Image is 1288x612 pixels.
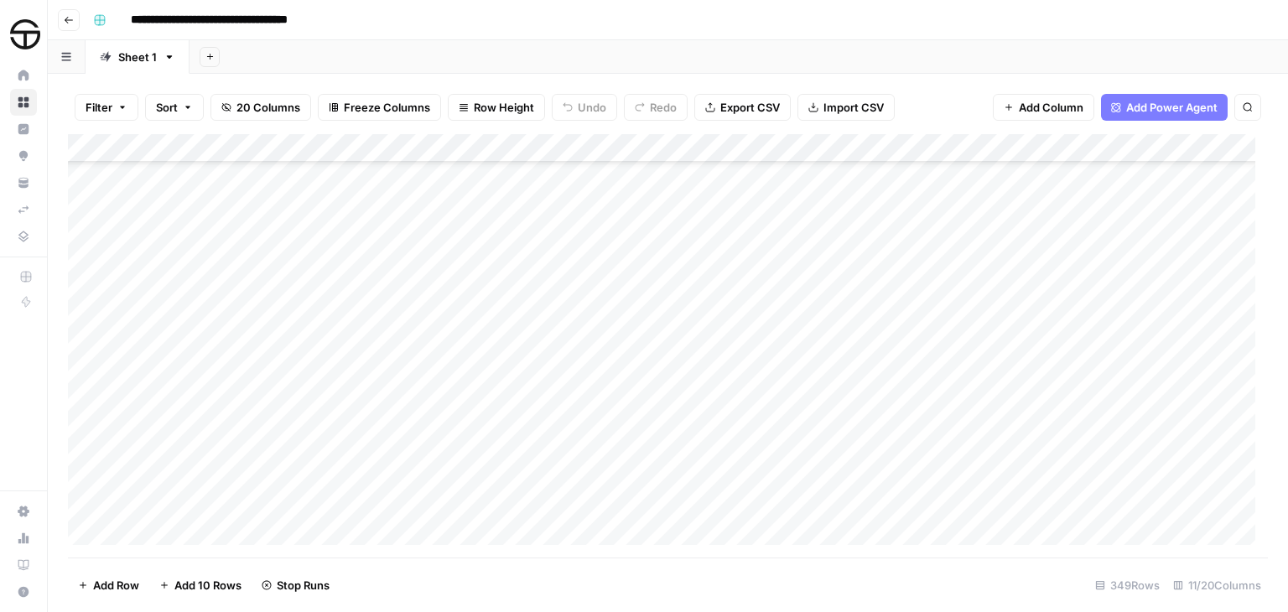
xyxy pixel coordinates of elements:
[10,498,37,525] a: Settings
[210,94,311,121] button: 20 Columns
[156,99,178,116] span: Sort
[10,89,37,116] a: Browse
[10,578,37,605] button: Help + Support
[474,99,534,116] span: Row Height
[86,40,190,74] a: Sheet 1
[448,94,545,121] button: Row Height
[650,99,677,116] span: Redo
[145,94,204,121] button: Sort
[236,99,300,116] span: 20 Columns
[75,94,138,121] button: Filter
[694,94,791,121] button: Export CSV
[149,572,252,599] button: Add 10 Rows
[10,116,37,143] a: Insights
[1019,99,1083,116] span: Add Column
[1088,572,1166,599] div: 349 Rows
[10,13,37,55] button: Workspace: SimpleTire
[86,99,112,116] span: Filter
[10,552,37,578] a: Learning Hub
[1126,99,1218,116] span: Add Power Agent
[624,94,688,121] button: Redo
[174,577,241,594] span: Add 10 Rows
[10,143,37,169] a: Opportunities
[10,196,37,223] a: Syncs
[93,577,139,594] span: Add Row
[578,99,606,116] span: Undo
[823,99,884,116] span: Import CSV
[1101,94,1228,121] button: Add Power Agent
[10,19,40,49] img: SimpleTire Logo
[797,94,895,121] button: Import CSV
[10,525,37,552] a: Usage
[118,49,157,65] div: Sheet 1
[720,99,780,116] span: Export CSV
[1166,572,1268,599] div: 11/20 Columns
[552,94,617,121] button: Undo
[318,94,441,121] button: Freeze Columns
[277,577,330,594] span: Stop Runs
[10,62,37,89] a: Home
[68,572,149,599] button: Add Row
[10,169,37,196] a: Your Data
[993,94,1094,121] button: Add Column
[344,99,430,116] span: Freeze Columns
[10,223,37,250] a: Data Library
[252,572,340,599] button: Stop Runs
